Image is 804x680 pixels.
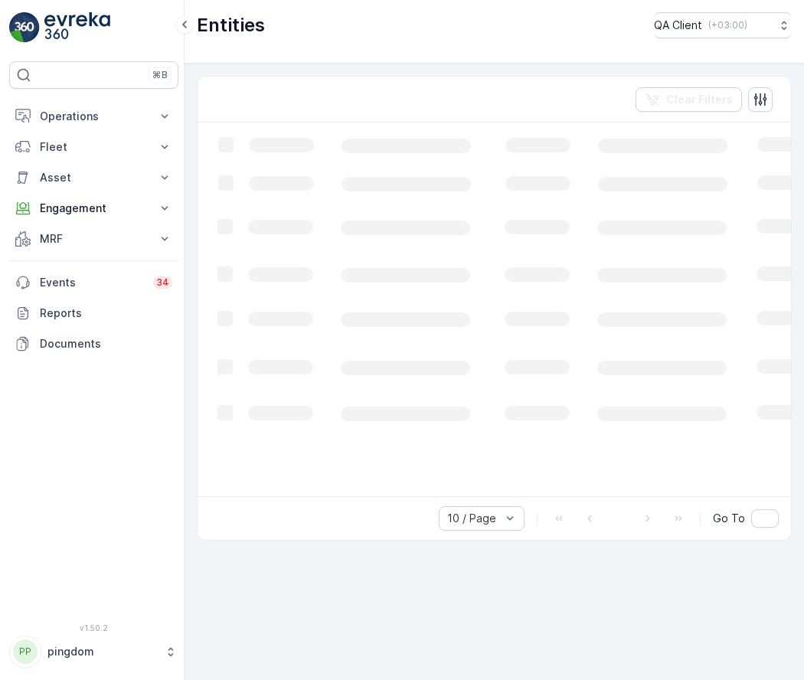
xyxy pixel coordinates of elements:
[9,193,178,224] button: Engagement
[9,12,40,43] img: logo
[40,306,172,321] p: Reports
[9,224,178,254] button: MRF
[9,329,178,359] a: Documents
[152,69,168,81] p: ⌘B
[13,639,38,664] div: PP
[708,19,747,31] p: ( +03:00 )
[44,12,110,43] img: logo_light-DOdMpM7g.png
[40,170,148,185] p: Asset
[666,92,733,107] p: Clear Filters
[40,336,172,351] p: Documents
[654,12,792,38] button: QA Client(+03:00)
[9,298,178,329] a: Reports
[9,101,178,132] button: Operations
[9,636,178,668] button: PPpingdom
[40,231,148,247] p: MRF
[9,267,178,298] a: Events34
[713,511,745,526] span: Go To
[9,162,178,193] button: Asset
[9,623,178,633] span: v 1.50.2
[156,276,169,289] p: 34
[636,87,742,112] button: Clear Filters
[197,13,265,38] p: Entities
[654,18,702,33] p: QA Client
[47,644,157,659] p: pingdom
[40,109,148,124] p: Operations
[9,132,178,162] button: Fleet
[40,201,148,216] p: Engagement
[40,275,144,290] p: Events
[40,139,148,155] p: Fleet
